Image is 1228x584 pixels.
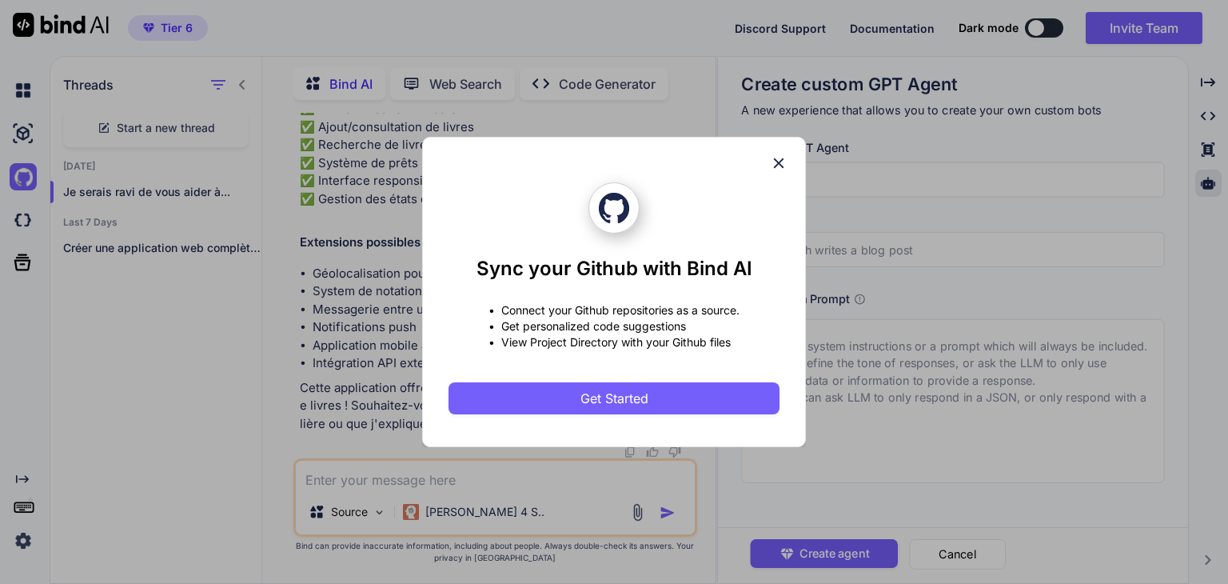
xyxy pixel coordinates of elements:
[580,389,648,408] span: Get Started
[488,334,740,350] p: • View Project Directory with your Github files
[488,318,740,334] p: • Get personalized code suggestions
[476,256,752,282] h1: Sync your Github with Bind AI
[488,302,740,318] p: • Connect your Github repositories as a source.
[449,382,779,414] button: Get Started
